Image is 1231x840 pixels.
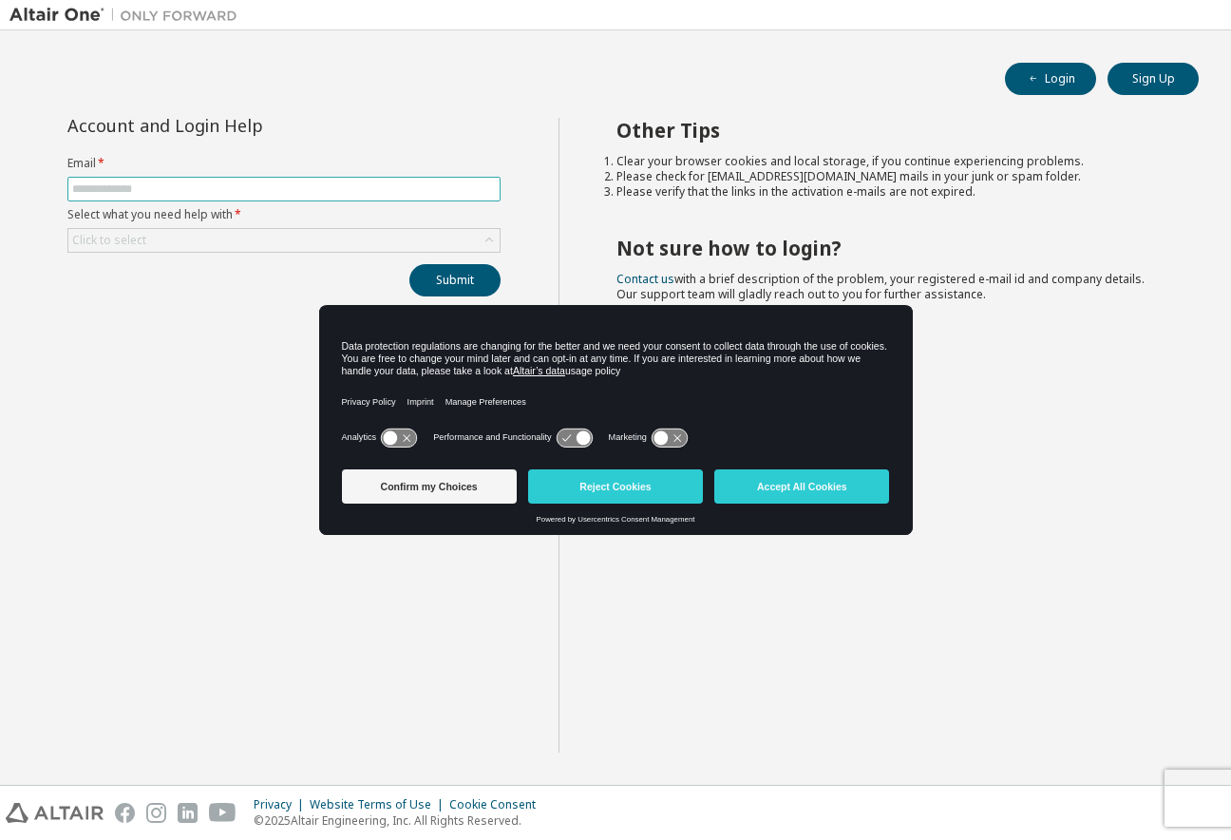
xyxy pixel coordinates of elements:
[146,803,166,823] img: instagram.svg
[616,118,1165,143] h2: Other Tips
[178,803,198,823] img: linkedin.svg
[616,154,1165,169] li: Clear your browser cookies and local storage, if you continue experiencing problems.
[72,233,146,248] div: Click to select
[254,812,547,829] p: © 2025 Altair Engineering, Inc. All Rights Reserved.
[310,797,449,812] div: Website Terms of Use
[6,803,104,823] img: altair_logo.svg
[115,803,135,823] img: facebook.svg
[1108,63,1199,95] button: Sign Up
[9,6,247,25] img: Altair One
[68,229,500,252] div: Click to select
[409,264,501,296] button: Submit
[616,236,1165,260] h2: Not sure how to login?
[616,184,1165,200] li: Please verify that the links in the activation e-mails are not expired.
[209,803,237,823] img: youtube.svg
[616,271,1145,302] span: with a brief description of the problem, your registered e-mail id and company details. Our suppo...
[67,207,501,222] label: Select what you need help with
[254,797,310,812] div: Privacy
[1005,63,1096,95] button: Login
[616,169,1165,184] li: Please check for [EMAIL_ADDRESS][DOMAIN_NAME] mails in your junk or spam folder.
[616,271,674,287] a: Contact us
[449,797,547,812] div: Cookie Consent
[67,156,501,171] label: Email
[67,118,414,133] div: Account and Login Help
